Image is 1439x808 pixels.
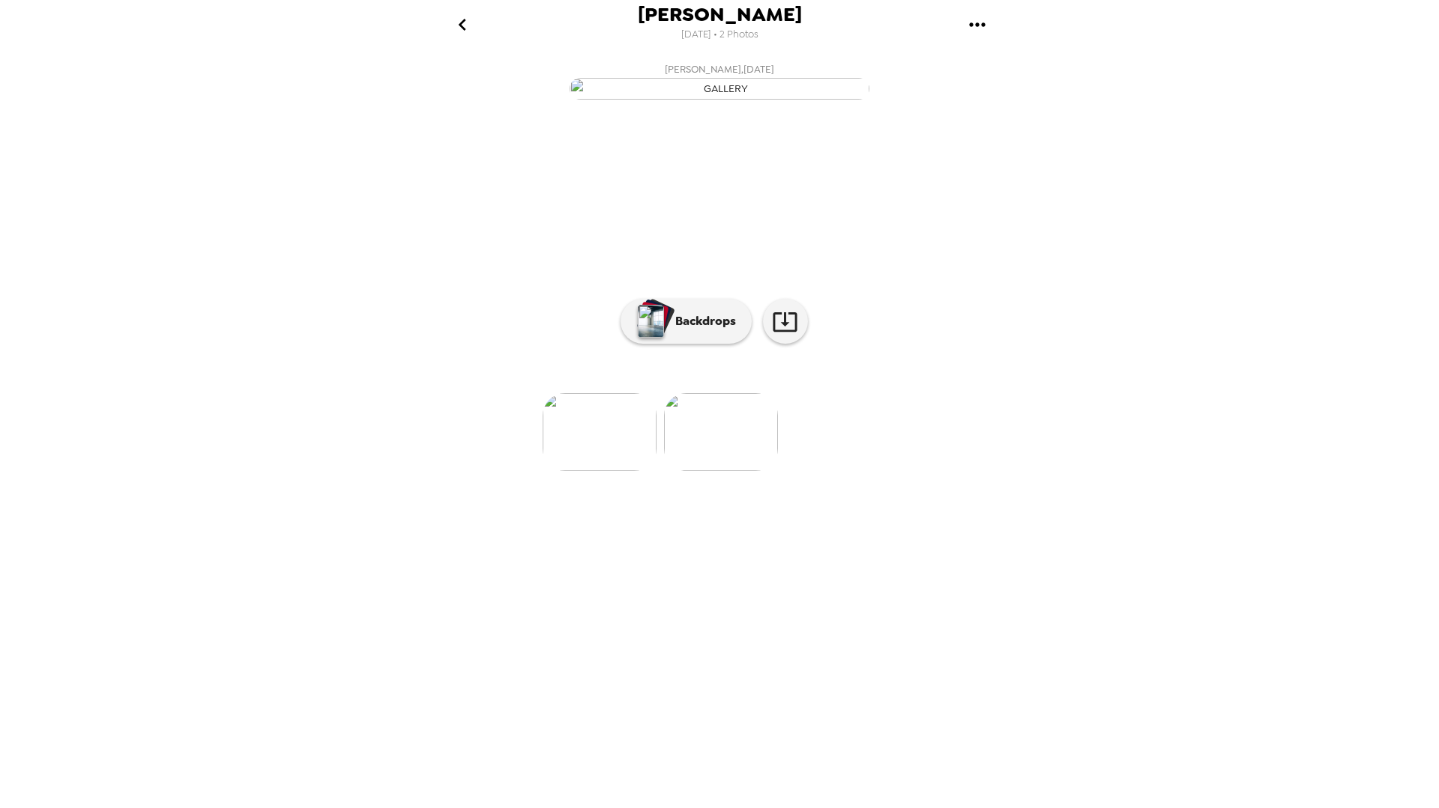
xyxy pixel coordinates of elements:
[543,393,657,471] img: gallery
[665,61,774,78] span: [PERSON_NAME] , [DATE]
[668,312,736,330] p: Backdrops
[681,25,758,45] span: [DATE] • 2 Photos
[638,4,802,25] span: [PERSON_NAME]
[570,78,869,100] img: gallery
[420,56,1019,104] button: [PERSON_NAME],[DATE]
[621,299,752,344] button: Backdrops
[664,393,778,471] img: gallery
